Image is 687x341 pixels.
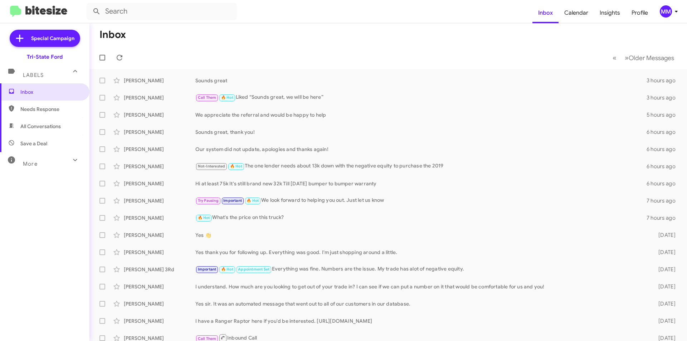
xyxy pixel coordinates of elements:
[647,266,681,273] div: [DATE]
[647,317,681,325] div: [DATE]
[195,180,647,187] div: Hi at least 75k It's still brand new 32k Till [DATE] bumper to bumper warranty
[613,53,617,62] span: «
[124,197,195,204] div: [PERSON_NAME]
[626,3,654,23] a: Profile
[195,162,647,170] div: The one lender needs about 13k down with the negative equity to purchase the 2019
[195,146,647,153] div: Our system did not update, apologies and thanks again!
[20,106,81,113] span: Needs Response
[124,232,195,239] div: [PERSON_NAME]
[647,146,681,153] div: 6 hours ago
[124,283,195,290] div: [PERSON_NAME]
[195,232,647,239] div: Yes 👏
[195,214,647,222] div: What's the price on this truck?
[195,300,647,307] div: Yes sir. It was an automated message that went out to all of our customers in our database.
[221,267,233,272] span: 🔥 Hot
[99,29,126,40] h1: Inbox
[10,30,80,47] a: Special Campaign
[647,197,681,204] div: 7 hours ago
[124,146,195,153] div: [PERSON_NAME]
[230,164,242,169] span: 🔥 Hot
[608,50,621,65] button: Previous
[195,128,647,136] div: Sounds great, thank you!
[647,111,681,118] div: 5 hours ago
[23,72,44,78] span: Labels
[198,336,216,341] span: Call Them
[195,93,647,102] div: Liked “Sounds great, we will be here”
[124,111,195,118] div: [PERSON_NAME]
[647,163,681,170] div: 6 hours ago
[238,267,269,272] span: Appointment Set
[198,164,225,169] span: Not-Interested
[532,3,559,23] a: Inbox
[198,267,216,272] span: Important
[647,128,681,136] div: 6 hours ago
[195,265,647,273] div: Everything was fine. Numbers are the issue. My trade has alot of negative equity.
[124,266,195,273] div: [PERSON_NAME] 3Rd
[198,198,219,203] span: Try Pausing
[124,180,195,187] div: [PERSON_NAME]
[23,161,38,167] span: More
[223,198,242,203] span: Important
[27,53,63,60] div: Tri-State Ford
[629,54,674,62] span: Older Messages
[647,214,681,221] div: 7 hours ago
[195,249,647,256] div: Yes thank you for following up. Everything was good. I'm just shopping around a little.
[195,196,647,205] div: We look forward to helping you out. Just let us know
[594,3,626,23] a: Insights
[247,198,259,203] span: 🔥 Hot
[221,95,233,100] span: 🔥 Hot
[625,53,629,62] span: »
[647,180,681,187] div: 6 hours ago
[195,317,647,325] div: I have a Ranger Raptor here if you'd be interested. [URL][DOMAIN_NAME]
[31,35,74,42] span: Special Campaign
[124,249,195,256] div: [PERSON_NAME]
[647,94,681,101] div: 3 hours ago
[124,128,195,136] div: [PERSON_NAME]
[647,249,681,256] div: [DATE]
[198,215,210,220] span: 🔥 Hot
[647,283,681,290] div: [DATE]
[647,232,681,239] div: [DATE]
[647,300,681,307] div: [DATE]
[647,77,681,84] div: 3 hours ago
[660,5,672,18] div: MM
[124,214,195,221] div: [PERSON_NAME]
[195,111,647,118] div: We appreciate the referral and would be happy to help
[198,95,216,100] span: Call Them
[20,140,47,147] span: Save a Deal
[124,317,195,325] div: [PERSON_NAME]
[620,50,678,65] button: Next
[195,77,647,84] div: Sounds great
[87,3,237,20] input: Search
[20,123,61,130] span: All Conversations
[124,300,195,307] div: [PERSON_NAME]
[124,77,195,84] div: [PERSON_NAME]
[20,88,81,96] span: Inbox
[124,163,195,170] div: [PERSON_NAME]
[609,50,678,65] nav: Page navigation example
[559,3,594,23] a: Calendar
[654,5,679,18] button: MM
[124,94,195,101] div: [PERSON_NAME]
[195,283,647,290] div: I understand. How much are you looking to get out of your trade in? I can see if we can put a num...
